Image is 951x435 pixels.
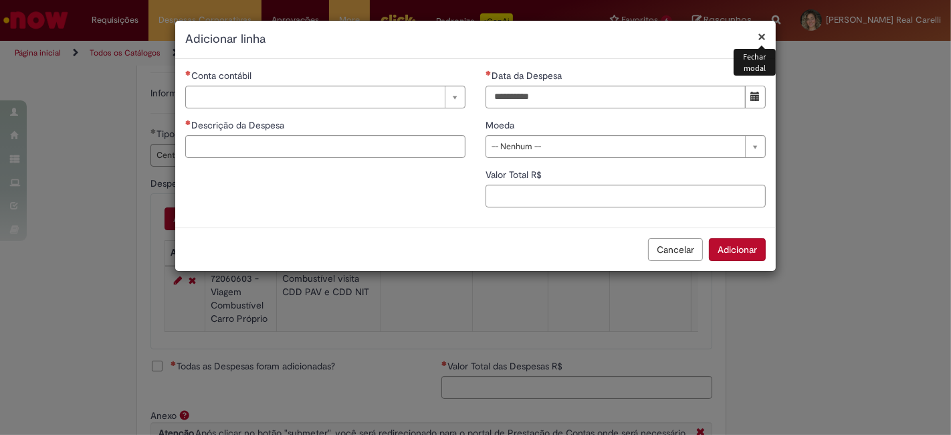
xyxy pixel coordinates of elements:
[648,238,703,261] button: Cancelar
[492,136,738,157] span: -- Nenhum --
[745,86,766,108] button: Mostrar calendário para Data da Despesa
[758,29,766,43] button: Fechar modal
[486,169,544,181] span: Valor Total R$
[185,135,465,158] input: Descrição da Despesa
[486,185,766,207] input: Valor Total R$
[185,31,766,48] h2: Adicionar linha
[709,238,766,261] button: Adicionar
[486,86,746,108] input: Data da Despesa
[486,70,492,76] span: Necessários
[191,70,254,82] span: Necessários - Conta contábil
[185,86,465,108] a: Limpar campo Conta contábil
[185,120,191,125] span: Necessários
[486,119,517,131] span: Moeda
[185,70,191,76] span: Necessários
[734,49,776,76] div: Fechar modal
[492,70,564,82] span: Data da Despesa
[191,119,287,131] span: Descrição da Despesa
